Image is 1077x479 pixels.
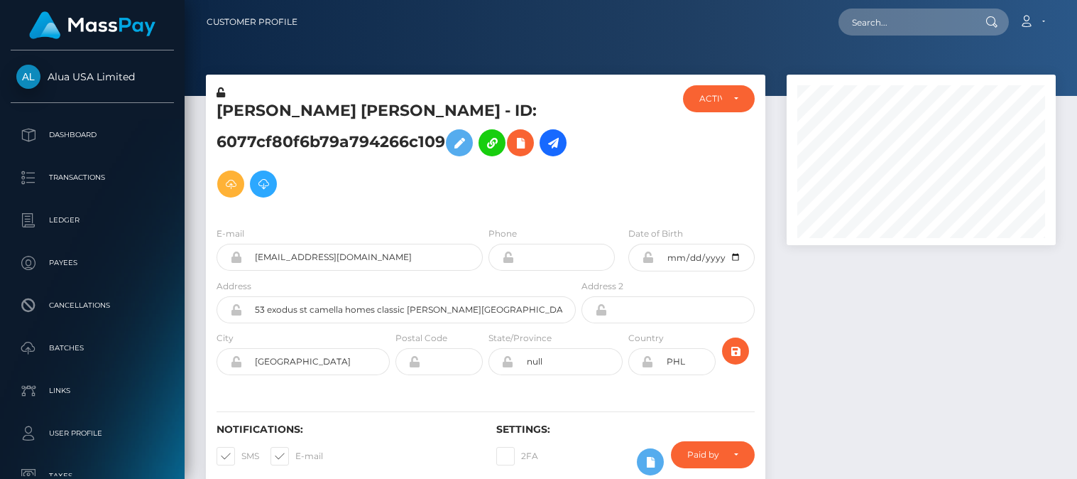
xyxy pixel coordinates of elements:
p: User Profile [16,423,168,444]
img: MassPay Logo [29,11,155,39]
a: Links [11,373,174,409]
label: Country [628,332,664,345]
p: Transactions [16,167,168,188]
p: Batches [16,338,168,359]
label: Address [217,280,251,293]
label: Date of Birth [628,227,683,240]
a: User Profile [11,416,174,451]
img: Alua USA Limited [16,65,40,89]
label: E-mail [217,227,244,240]
p: Cancellations [16,295,168,316]
label: Postal Code [395,332,447,345]
span: Alua USA Limited [11,70,174,83]
a: Transactions [11,160,174,195]
p: Dashboard [16,124,168,146]
a: Batches [11,330,174,366]
h5: [PERSON_NAME] [PERSON_NAME] - ID: 6077cf80f6b79a794266c109 [217,100,568,205]
div: Paid by MassPay [687,449,722,461]
a: Ledger [11,203,174,238]
p: Links [16,380,168,402]
h6: Settings: [496,424,755,436]
a: Cancellations [11,288,174,323]
label: City [217,332,234,345]
label: Phone [488,227,517,240]
p: Payees [16,252,168,274]
label: Address 2 [581,280,623,293]
input: Search... [838,9,972,36]
h6: Notifications: [217,424,475,436]
label: State/Province [488,332,552,345]
label: 2FA [496,447,538,465]
label: SMS [217,447,259,465]
a: Dashboard [11,117,174,153]
a: Payees [11,245,174,281]
a: Customer Profile [207,7,297,37]
button: ACTIVE [683,85,755,112]
button: Paid by MassPay [671,441,755,468]
label: E-mail [270,447,323,465]
div: ACTIVE [699,93,722,104]
a: Initiate Payout [540,129,567,156]
p: Ledger [16,210,168,231]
